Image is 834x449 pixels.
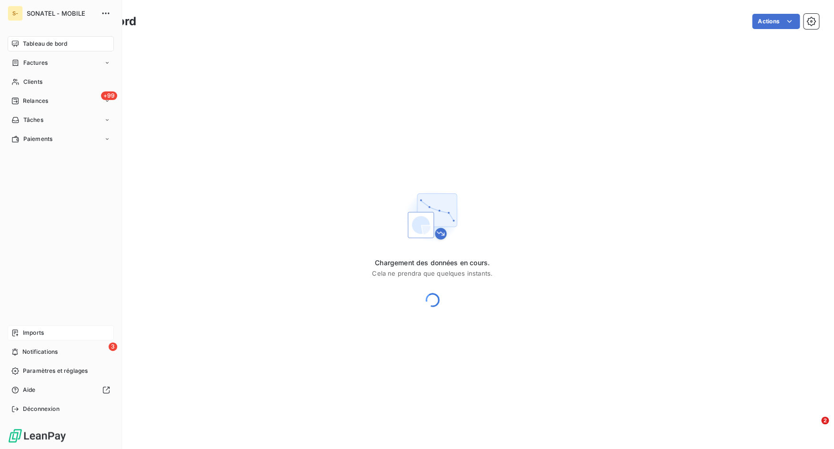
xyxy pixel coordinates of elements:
[8,55,114,70] a: Factures
[23,405,60,413] span: Déconnexion
[372,258,492,268] span: Chargement des données en cours.
[8,428,67,443] img: Logo LeanPay
[752,14,800,29] button: Actions
[22,348,58,356] span: Notifications
[101,91,117,100] span: +99
[23,78,42,86] span: Clients
[109,342,117,351] span: 3
[8,112,114,128] a: Tâches
[8,36,114,51] a: Tableau de bord
[23,97,48,105] span: Relances
[27,10,95,17] span: SONATEL - MOBILE
[821,417,829,424] span: 2
[8,382,114,398] a: Aide
[402,186,463,247] img: First time
[23,386,36,394] span: Aide
[8,74,114,90] a: Clients
[23,59,48,67] span: Factures
[372,269,492,277] span: Cela ne prendra que quelques instants.
[23,116,43,124] span: Tâches
[8,93,114,109] a: +99Relances
[8,325,114,340] a: Imports
[23,135,52,143] span: Paiements
[23,40,67,48] span: Tableau de bord
[23,367,88,375] span: Paramètres et réglages
[23,329,44,337] span: Imports
[8,131,114,147] a: Paiements
[8,363,114,379] a: Paramètres et réglages
[802,417,824,439] iframe: Intercom live chat
[8,6,23,21] div: S-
